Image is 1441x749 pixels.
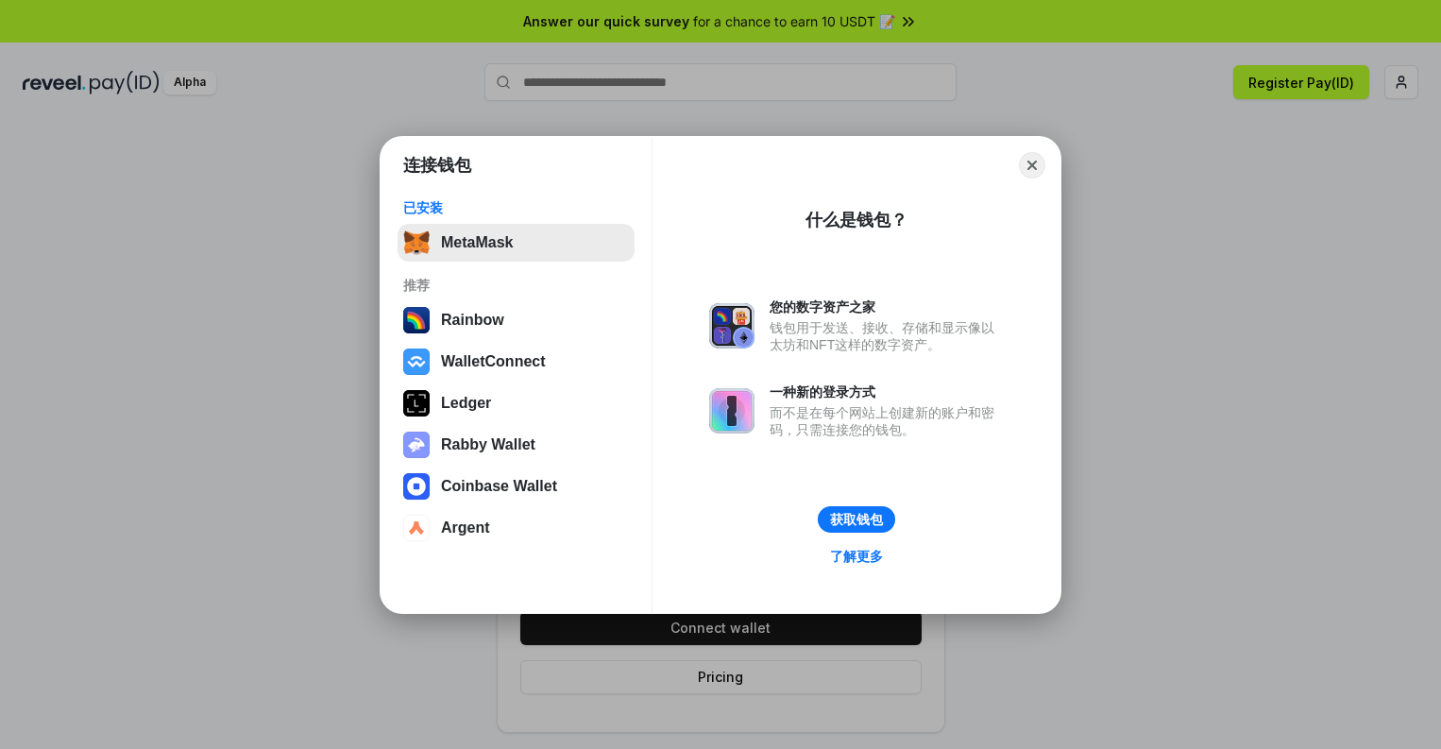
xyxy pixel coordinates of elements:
div: 您的数字资产之家 [770,298,1004,315]
img: svg+xml,%3Csvg%20fill%3D%22none%22%20height%3D%2233%22%20viewBox%3D%220%200%2035%2033%22%20width%... [403,230,430,256]
button: Rainbow [398,301,635,339]
div: 已安装 [403,199,629,216]
button: WalletConnect [398,343,635,381]
img: svg+xml,%3Csvg%20width%3D%2228%22%20height%3D%2228%22%20viewBox%3D%220%200%2028%2028%22%20fill%3D... [403,473,430,500]
img: svg+xml,%3Csvg%20xmlns%3D%22http%3A%2F%2Fwww.w3.org%2F2000%2Fsvg%22%20fill%3D%22none%22%20viewBox... [709,303,754,349]
img: svg+xml,%3Csvg%20xmlns%3D%22http%3A%2F%2Fwww.w3.org%2F2000%2Fsvg%22%20fill%3D%22none%22%20viewBox... [709,388,754,434]
button: 获取钱包 [818,506,895,533]
img: svg+xml,%3Csvg%20width%3D%2228%22%20height%3D%2228%22%20viewBox%3D%220%200%2028%2028%22%20fill%3D... [403,349,430,375]
div: WalletConnect [441,353,546,370]
div: Argent [441,519,490,536]
button: MetaMask [398,224,635,262]
button: Ledger [398,384,635,422]
div: Rabby Wallet [441,436,535,453]
img: svg+xml,%3Csvg%20width%3D%2228%22%20height%3D%2228%22%20viewBox%3D%220%200%2028%2028%22%20fill%3D... [403,515,430,541]
div: Ledger [441,395,491,412]
div: MetaMask [441,234,513,251]
button: Coinbase Wallet [398,468,635,505]
img: svg+xml,%3Csvg%20width%3D%22120%22%20height%3D%22120%22%20viewBox%3D%220%200%20120%20120%22%20fil... [403,307,430,333]
button: Argent [398,509,635,547]
div: 获取钱包 [830,511,883,528]
div: 而不是在每个网站上创建新的账户和密码，只需连接您的钱包。 [770,404,1004,438]
img: svg+xml,%3Csvg%20xmlns%3D%22http%3A%2F%2Fwww.w3.org%2F2000%2Fsvg%22%20width%3D%2228%22%20height%3... [403,390,430,417]
button: Close [1019,152,1045,179]
div: 一种新的登录方式 [770,383,1004,400]
button: Rabby Wallet [398,426,635,464]
div: 什么是钱包？ [805,209,907,231]
div: Rainbow [441,312,504,329]
h1: 连接钱包 [403,154,471,177]
div: Coinbase Wallet [441,478,557,495]
img: svg+xml,%3Csvg%20xmlns%3D%22http%3A%2F%2Fwww.w3.org%2F2000%2Fsvg%22%20fill%3D%22none%22%20viewBox... [403,432,430,458]
div: 了解更多 [830,548,883,565]
div: 钱包用于发送、接收、存储和显示像以太坊和NFT这样的数字资产。 [770,319,1004,353]
a: 了解更多 [819,544,894,569]
div: 推荐 [403,277,629,294]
